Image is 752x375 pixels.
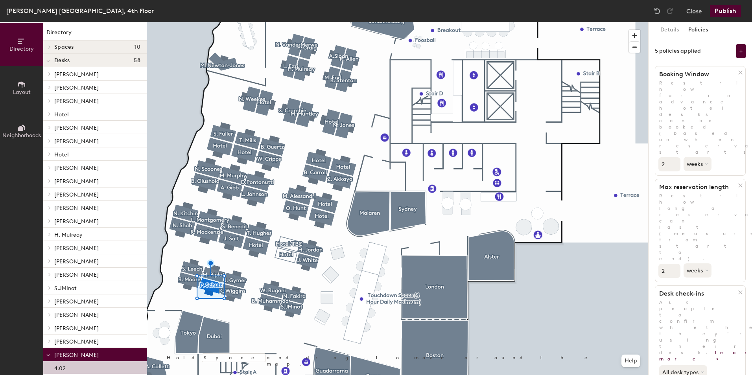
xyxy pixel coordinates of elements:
[54,57,70,64] span: Desks
[54,85,99,91] span: [PERSON_NAME]
[54,71,99,78] span: [PERSON_NAME]
[54,325,99,332] span: [PERSON_NAME]
[135,44,140,50] span: 10
[54,111,69,118] span: Hotel
[54,338,99,345] span: [PERSON_NAME]
[134,57,140,64] span: 58
[655,193,745,262] p: Restrict how long a reservation can last (measured from start to end).
[621,355,640,367] button: Help
[6,6,154,16] div: [PERSON_NAME] [GEOGRAPHIC_DATA], 4th Floor
[54,312,99,318] span: [PERSON_NAME]
[54,258,99,265] span: [PERSON_NAME]
[655,290,738,298] h1: Desk check-ins
[54,165,99,171] span: [PERSON_NAME]
[54,218,99,225] span: [PERSON_NAME]
[653,7,661,15] img: Undo
[54,98,99,105] span: [PERSON_NAME]
[9,46,34,52] span: Directory
[54,232,83,238] span: H. Mulreay
[2,132,41,139] span: Neighborhoods
[54,151,69,158] span: Hotel
[710,5,741,17] button: Publish
[54,363,66,372] p: 4.02
[666,7,674,15] img: Redo
[655,48,701,54] div: 5 policies applied
[54,138,99,145] span: [PERSON_NAME]
[655,80,745,155] p: Restrict how far in advance hotel desks can be booked (based on when reservation starts).
[655,183,738,191] h1: Max reservation length
[656,22,684,38] button: Details
[54,44,74,50] span: Spaces
[54,245,99,252] span: [PERSON_NAME]
[54,352,99,358] span: [PERSON_NAME]
[54,272,99,278] span: [PERSON_NAME]
[684,22,713,38] button: Policies
[54,205,99,211] span: [PERSON_NAME]
[684,157,711,171] button: weeks
[54,298,99,305] span: [PERSON_NAME]
[684,263,711,278] button: weeks
[54,285,77,292] span: S.JMinot
[13,89,31,96] span: Layout
[43,28,147,40] h1: Directory
[686,5,702,17] button: Close
[54,125,99,131] span: [PERSON_NAME]
[54,191,99,198] span: [PERSON_NAME]
[655,70,738,78] h1: Booking Window
[54,178,99,185] span: [PERSON_NAME]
